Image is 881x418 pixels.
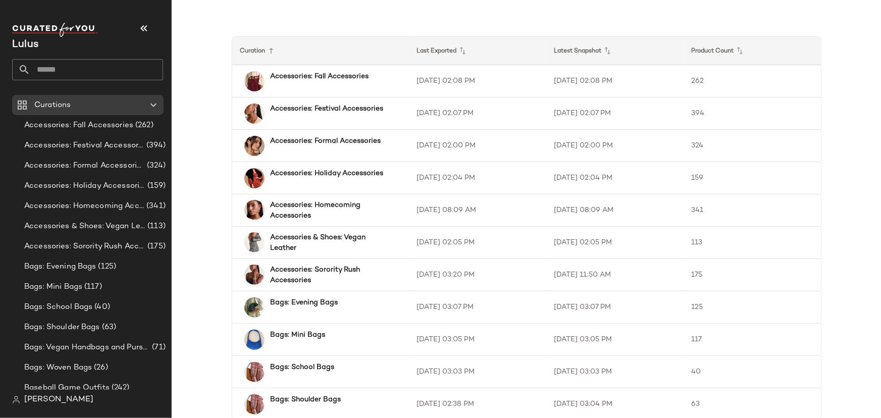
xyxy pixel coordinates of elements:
span: Accessories: Festival Accessories [24,140,144,151]
img: 2720251_01_OM_2025-08-18.jpg [244,265,265,285]
span: (40) [92,301,110,313]
td: 125 [684,291,821,324]
span: Bags: School Bags [24,301,92,313]
img: cfy_white_logo.C9jOOHJF.svg [12,23,98,37]
span: [PERSON_NAME] [24,394,93,406]
th: Product Count [684,37,821,65]
td: [DATE] 03:03 PM [409,356,546,388]
td: 40 [684,356,821,388]
span: (324) [145,160,166,172]
td: [DATE] 03:05 PM [409,324,546,356]
b: Bags: Mini Bags [271,330,326,340]
b: Accessories: Fall Accessories [271,71,369,82]
span: (394) [144,140,166,151]
span: (175) [145,241,166,252]
img: 2720031_01_OM_2025-08-05.jpg [244,103,265,124]
td: 113 [684,227,821,259]
span: Accessories: Formal Accessories [24,160,145,172]
td: [DATE] 02:00 PM [546,130,684,162]
td: 175 [684,259,821,291]
span: (71) [150,342,166,353]
img: 2638911_02_front_2025-08-27.jpg [244,330,265,350]
td: [DATE] 02:08 PM [409,65,546,97]
span: (262) [133,120,153,131]
span: Current Company Name [12,39,38,50]
span: Accessories: Holiday Accessories [24,180,145,192]
span: (113) [145,221,166,232]
td: [DATE] 08:09 AM [546,194,684,227]
td: 394 [684,97,821,130]
b: Accessories: Sorority Rush Accessories [271,265,391,286]
span: Accessories: Homecoming Accessories [24,200,144,212]
td: [DATE] 02:05 PM [409,227,546,259]
td: [DATE] 02:08 PM [546,65,684,97]
td: [DATE] 02:04 PM [546,162,684,194]
img: 2737311_01_OM_2025-08-26.jpg [244,200,265,220]
td: 341 [684,194,821,227]
span: (125) [96,261,117,273]
td: [DATE] 08:09 AM [409,194,546,227]
span: Baseball Game Outfits [24,382,110,394]
td: [DATE] 02:07 PM [409,97,546,130]
span: (242) [110,382,130,394]
img: svg%3e [12,396,20,404]
td: [DATE] 03:07 PM [409,291,546,324]
img: 2698451_01_OM_2025-08-06.jpg [244,394,265,414]
b: Bags: Shoulder Bags [271,394,341,405]
span: Bags: Woven Bags [24,362,92,374]
img: 2698431_01_OM_2025-08-26.jpg [244,297,265,318]
td: [DATE] 11:50 AM [546,259,684,291]
td: [DATE] 03:07 PM [546,291,684,324]
td: 159 [684,162,821,194]
span: Bags: Shoulder Bags [24,322,100,333]
img: 5124930_1152911.jpg [244,168,265,188]
td: [DATE] 03:05 PM [546,324,684,356]
span: Accessories: Fall Accessories [24,120,133,131]
span: (26) [92,362,108,374]
b: Accessories: Festival Accessories [271,103,384,114]
span: Bags: Vegan Handbags and Purses [24,342,150,353]
td: 117 [684,324,821,356]
img: 2735831_03_OM_2025-07-21.jpg [244,136,265,156]
span: Accessories: Sorority Rush Accessories [24,241,145,252]
b: Bags: School Bags [271,362,335,373]
td: [DATE] 02:00 PM [409,130,546,162]
b: Accessories: Holiday Accessories [271,168,384,179]
span: Accessories & Shoes: Vegan Leather [24,221,145,232]
span: Bags: Mini Bags [24,281,82,293]
td: [DATE] 02:04 PM [409,162,546,194]
td: 262 [684,65,821,97]
span: Bags: Evening Bags [24,261,96,273]
span: (341) [144,200,166,212]
td: [DATE] 02:05 PM [546,227,684,259]
td: [DATE] 02:07 PM [546,97,684,130]
img: 2749471_01_OM_2025-08-22.jpg [244,232,265,252]
span: (159) [145,180,166,192]
td: 324 [684,130,821,162]
span: (117) [82,281,102,293]
b: Accessories & Shoes: Vegan Leather [271,232,391,253]
b: Accessories: Homecoming Accessories [271,200,391,221]
span: (63) [100,322,117,333]
th: Latest Snapshot [546,37,684,65]
img: 2727511_01_OM_2025-08-20.jpg [244,71,265,91]
td: [DATE] 03:03 PM [546,356,684,388]
img: 2698451_01_OM_2025-08-06.jpg [244,362,265,382]
b: Bags: Evening Bags [271,297,338,308]
span: Curations [34,99,71,111]
td: [DATE] 03:20 PM [409,259,546,291]
th: Curation [232,37,409,65]
b: Accessories: Formal Accessories [271,136,381,146]
th: Last Exported [409,37,546,65]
